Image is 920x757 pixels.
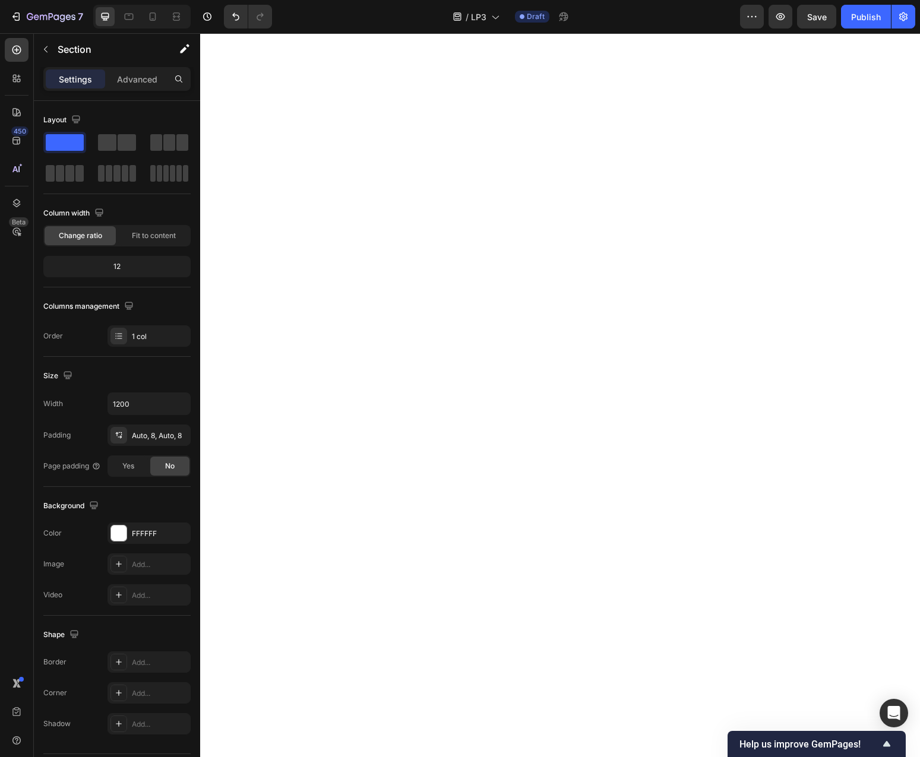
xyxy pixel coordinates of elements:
[43,657,67,667] div: Border
[9,217,29,227] div: Beta
[739,737,894,751] button: Show survey - Help us improve GemPages!
[43,627,81,643] div: Shape
[527,11,545,22] span: Draft
[841,5,891,28] button: Publish
[224,5,272,28] div: Undo/Redo
[43,368,75,384] div: Size
[59,230,102,241] span: Change ratio
[200,33,920,757] iframe: Design area
[117,73,157,85] p: Advanced
[108,393,190,414] input: Auto
[43,718,71,729] div: Shadow
[132,688,188,699] div: Add...
[5,5,88,28] button: 7
[165,461,175,471] span: No
[43,299,136,315] div: Columns management
[43,559,64,569] div: Image
[43,205,106,221] div: Column width
[43,688,67,698] div: Corner
[78,9,83,24] p: 7
[11,126,29,136] div: 450
[46,258,188,275] div: 12
[43,430,71,441] div: Padding
[43,528,62,539] div: Color
[43,112,83,128] div: Layout
[471,11,486,23] span: LP3
[43,461,101,471] div: Page padding
[466,11,469,23] span: /
[132,230,176,241] span: Fit to content
[807,12,827,22] span: Save
[132,331,188,342] div: 1 col
[43,498,101,514] div: Background
[122,461,134,471] span: Yes
[43,398,63,409] div: Width
[851,11,881,23] div: Publish
[43,590,62,600] div: Video
[797,5,836,28] button: Save
[132,528,188,539] div: FFFFFF
[739,739,880,750] span: Help us improve GemPages!
[132,430,188,441] div: Auto, 8, Auto, 8
[132,719,188,730] div: Add...
[58,42,155,56] p: Section
[59,73,92,85] p: Settings
[132,657,188,668] div: Add...
[132,590,188,601] div: Add...
[132,559,188,570] div: Add...
[880,699,908,727] div: Open Intercom Messenger
[43,331,63,341] div: Order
